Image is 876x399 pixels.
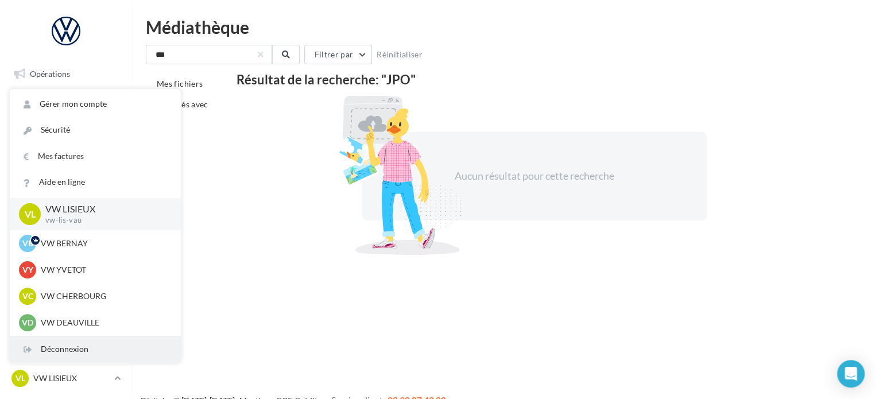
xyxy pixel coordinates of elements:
[30,69,70,79] span: Opérations
[41,238,167,249] p: VW BERNAY
[157,99,208,121] span: Partagés avec moi
[7,234,125,258] a: Calendrier
[7,62,125,86] a: Opérations
[146,18,862,36] div: Médiathèque
[7,91,125,115] a: Boîte de réception59
[372,48,427,61] button: Réinitialiser
[10,91,181,117] a: Gérer mon compte
[33,373,110,384] p: VW LISIEUX
[22,317,33,328] span: VD
[7,177,125,202] a: Contacts
[15,373,25,384] span: VL
[22,238,33,249] span: VB
[10,144,181,169] a: Mes factures
[237,73,832,86] div: Résultat de la recherche: "JPO"
[10,169,181,195] a: Aide en ligne
[157,79,203,88] span: Mes fichiers
[7,263,125,297] a: PLV et print personnalisable
[22,264,33,276] span: VY
[10,117,181,143] a: Sécurité
[7,120,125,144] a: Visibilité en ligne
[7,301,125,335] a: Campagnes DataOnDemand
[455,169,614,182] span: Aucun résultat pour cette recherche
[304,45,372,64] button: Filtrer par
[45,203,162,216] p: VW LISIEUX
[41,264,167,276] p: VW YVETOT
[10,336,181,362] div: Déconnexion
[41,290,167,302] p: VW CHERBOURG
[22,290,33,302] span: VC
[7,149,125,173] a: Campagnes
[41,317,167,328] p: VW DEAUVILLE
[9,367,123,389] a: VL VW LISIEUX
[837,360,865,388] div: Open Intercom Messenger
[25,207,36,220] span: VL
[7,206,125,230] a: Médiathèque
[45,215,162,226] p: vw-lis-vau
